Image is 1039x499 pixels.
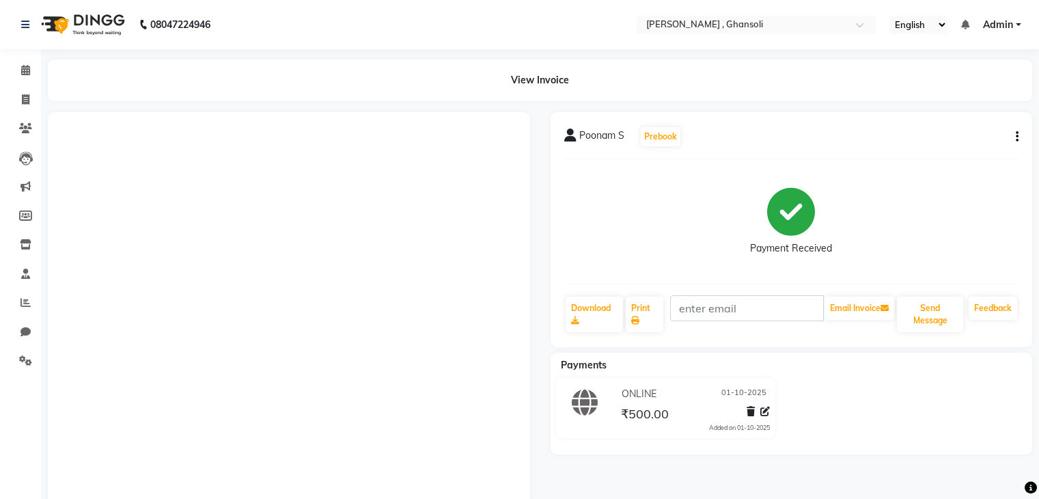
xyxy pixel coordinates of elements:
div: Payment Received [750,241,832,256]
a: Download [566,297,624,332]
span: 01-10-2025 [721,387,766,401]
span: ₹500.00 [621,406,669,425]
button: Email Invoice [825,297,894,320]
div: View Invoice [48,59,1032,101]
span: Admin [983,18,1013,32]
a: Feedback [969,297,1017,320]
input: enter email [670,295,824,321]
span: ONLINE [622,387,656,401]
button: Prebook [641,127,680,146]
span: Poonam S [579,129,624,148]
span: Payments [561,359,607,371]
b: 08047224946 [150,5,210,44]
button: Send Message [897,297,963,332]
img: logo [35,5,128,44]
a: Print [626,297,663,332]
div: Added on 01-10-2025 [709,423,770,433]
